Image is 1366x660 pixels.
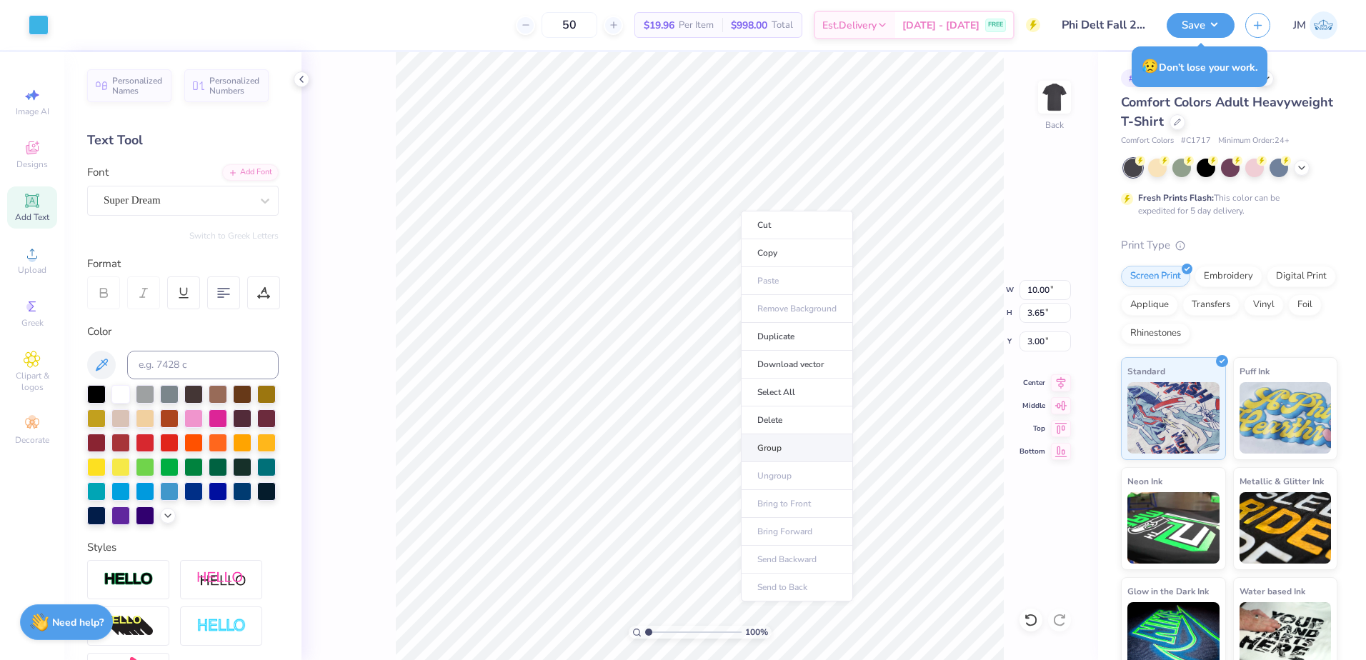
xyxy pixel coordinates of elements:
li: Copy [741,239,853,267]
div: Foil [1288,294,1322,316]
img: Neon Ink [1127,492,1220,564]
a: JM [1293,11,1337,39]
span: Image AI [16,106,49,117]
img: Puff Ink [1240,382,1332,454]
img: Negative Space [196,618,246,634]
span: Comfort Colors [1121,135,1174,147]
span: Glow in the Dark Ink [1127,584,1209,599]
span: JM [1293,17,1306,34]
img: Shadow [196,571,246,589]
img: 3d Illusion [104,615,154,638]
input: – – [542,12,597,38]
span: Est. Delivery [822,18,877,33]
label: Font [87,164,109,181]
span: Decorate [15,434,49,446]
li: Cut [741,211,853,239]
div: Format [87,256,280,272]
input: Untitled Design [1051,11,1156,39]
img: Joshua Malaki [1310,11,1337,39]
span: Add Text [15,211,49,223]
div: # 505604A [1121,69,1178,87]
div: Don’t lose your work. [1132,46,1267,87]
div: Add Font [222,164,279,181]
div: Back [1045,119,1064,131]
span: Top [1019,424,1045,434]
span: Puff Ink [1240,364,1270,379]
span: Water based Ink [1240,584,1305,599]
strong: Fresh Prints Flash: [1138,192,1214,204]
div: Digital Print [1267,266,1336,287]
img: Stroke [104,571,154,588]
img: Standard [1127,382,1220,454]
button: Switch to Greek Letters [189,230,279,241]
span: FREE [988,20,1003,30]
li: Group [741,434,853,462]
span: Clipart & logos [7,370,57,393]
li: Download vector [741,351,853,379]
span: $19.96 [644,18,674,33]
button: Save [1167,13,1235,38]
span: $998.00 [731,18,767,33]
li: Duplicate [741,323,853,351]
li: Select All [741,379,853,406]
div: Rhinestones [1121,323,1190,344]
span: Total [772,18,793,33]
span: Metallic & Glitter Ink [1240,474,1324,489]
div: This color can be expedited for 5 day delivery. [1138,191,1314,217]
div: Vinyl [1244,294,1284,316]
span: # C1717 [1181,135,1211,147]
span: Designs [16,159,48,170]
div: Applique [1121,294,1178,316]
span: Greek [21,317,44,329]
img: Back [1040,83,1069,111]
div: Text Tool [87,131,279,150]
div: Screen Print [1121,266,1190,287]
span: 100 % [745,626,768,639]
div: Transfers [1182,294,1240,316]
div: Color [87,324,279,340]
span: Personalized Numbers [209,76,260,96]
span: Personalized Names [112,76,163,96]
span: Standard [1127,364,1165,379]
li: Delete [741,406,853,434]
img: Metallic & Glitter Ink [1240,492,1332,564]
span: Middle [1019,401,1045,411]
span: Comfort Colors Adult Heavyweight T-Shirt [1121,94,1333,130]
input: e.g. 7428 c [127,351,279,379]
span: [DATE] - [DATE] [902,18,979,33]
span: 😥 [1142,57,1159,76]
div: Print Type [1121,237,1337,254]
span: Upload [18,264,46,276]
div: Embroidery [1195,266,1262,287]
strong: Need help? [52,616,104,629]
span: Per Item [679,18,714,33]
div: Styles [87,539,279,556]
span: Neon Ink [1127,474,1162,489]
span: Bottom [1019,446,1045,456]
span: Center [1019,378,1045,388]
span: Minimum Order: 24 + [1218,135,1290,147]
